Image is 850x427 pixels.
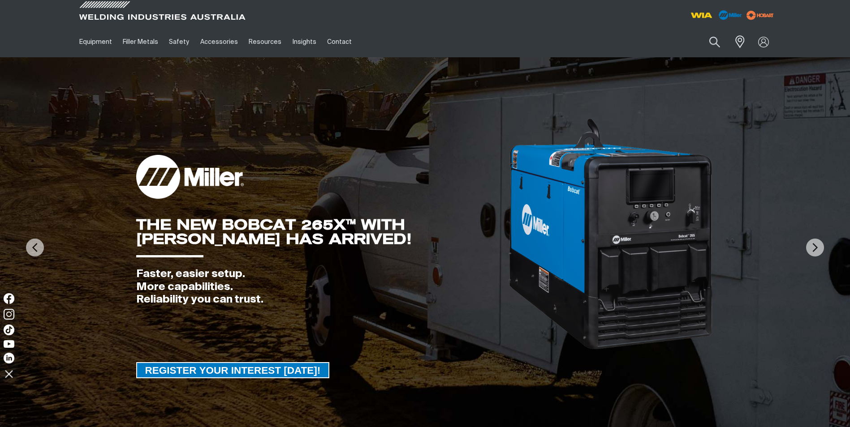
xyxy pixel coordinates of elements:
[699,31,730,52] button: Search products
[4,309,14,320] img: Instagram
[322,26,357,57] a: Contact
[195,26,243,57] a: Accessories
[243,26,287,57] a: Resources
[4,340,14,348] img: YouTube
[744,9,777,22] img: miller
[287,26,321,57] a: Insights
[164,26,194,57] a: Safety
[806,239,824,256] img: NextArrow
[4,293,14,304] img: Facebook
[74,26,117,57] a: Equipment
[74,26,601,57] nav: Main
[136,362,330,378] a: REGISTER YOUR INTEREST TODAY!
[4,325,14,335] img: TikTok
[4,353,14,363] img: LinkedIn
[136,268,508,306] div: Faster, easier setup. More capabilities. Reliability you can trust.
[688,31,729,52] input: Product name or item number...
[117,26,164,57] a: Filler Metals
[26,239,44,256] img: PrevArrow
[1,366,17,381] img: hide socials
[137,362,329,378] span: REGISTER YOUR INTEREST [DATE]!
[136,218,508,246] div: THE NEW BOBCAT 265X™ WITH [PERSON_NAME] HAS ARRIVED!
